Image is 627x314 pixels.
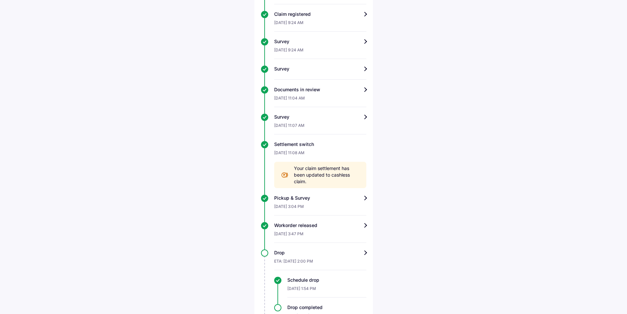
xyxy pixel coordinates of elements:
[274,256,366,270] div: ETA: [DATE] 2:00 PM
[274,229,366,243] div: [DATE] 3:47 PM
[274,120,366,134] div: [DATE] 11:07 AM
[274,148,366,162] div: [DATE] 11:08 AM
[274,249,366,256] div: Drop
[274,141,366,148] div: Settlement switch
[274,17,366,32] div: [DATE] 9:24 AM
[287,277,366,283] div: Schedule drop
[274,222,366,229] div: Workorder released
[274,93,366,107] div: [DATE] 11:04 AM
[274,45,366,59] div: [DATE] 9:24 AM
[274,11,366,17] div: Claim registered
[274,114,366,120] div: Survey
[274,66,366,72] div: Survey
[274,201,366,215] div: [DATE] 3:04 PM
[287,304,366,311] div: Drop completed
[287,283,366,298] div: [DATE] 1:54 PM
[274,195,366,201] div: Pickup & Survey
[274,86,366,93] div: Documents in review
[274,38,366,45] div: Survey
[294,165,360,185] span: Your claim settlement has been updated to cashless claim.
